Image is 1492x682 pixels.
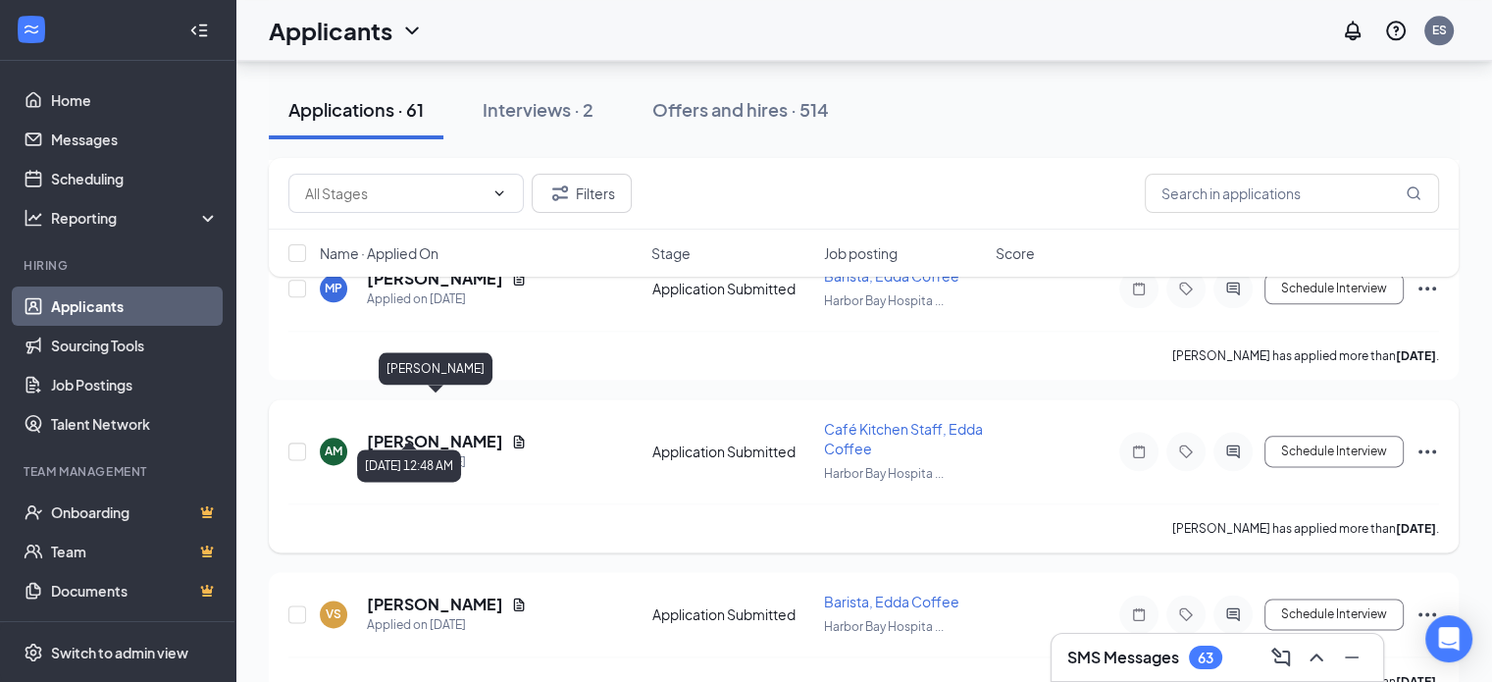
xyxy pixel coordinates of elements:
svg: Settings [24,643,43,662]
svg: Ellipses [1415,603,1439,626]
div: Switch to admin view [51,643,188,662]
svg: Document [511,434,527,449]
svg: ActiveChat [1221,444,1245,459]
span: Job posting [824,243,898,263]
a: Job Postings [51,365,219,404]
div: AM [325,443,342,459]
div: Reporting [51,208,220,228]
svg: Collapse [189,21,209,40]
a: Messages [51,120,219,159]
h3: SMS Messages [1067,647,1179,668]
div: Offers and hires · 514 [652,97,829,122]
svg: ComposeMessage [1269,646,1293,669]
span: Harbor Bay Hospita ... [824,293,944,308]
h1: Applicants [269,14,392,47]
svg: Minimize [1340,646,1363,669]
svg: Note [1127,606,1151,622]
div: VS [326,605,341,622]
span: Name · Applied On [320,243,438,263]
input: All Stages [305,183,484,204]
div: Applied on [DATE] [367,615,527,635]
a: OnboardingCrown [51,493,219,532]
svg: ChevronDown [400,19,424,42]
button: Filter Filters [532,174,632,213]
div: Application Submitted [652,604,812,624]
svg: Notifications [1341,19,1364,42]
h5: [PERSON_NAME] [367,431,503,452]
div: Open Intercom Messenger [1425,615,1472,662]
input: Search in applications [1145,174,1439,213]
svg: ChevronUp [1305,646,1328,669]
a: SurveysCrown [51,610,219,650]
span: Score [996,243,1035,263]
button: ComposeMessage [1265,642,1297,673]
a: Sourcing Tools [51,326,219,365]
button: ChevronUp [1301,642,1332,673]
svg: Filter [548,182,572,205]
button: Schedule Interview [1264,599,1404,630]
svg: ActiveChat [1221,606,1245,622]
button: Schedule Interview [1264,436,1404,467]
a: Home [51,80,219,120]
div: [DATE] 12:48 AM [357,449,461,482]
svg: Tag [1174,606,1198,622]
p: [PERSON_NAME] has applied more than . [1172,347,1439,364]
svg: ChevronDown [491,185,507,201]
svg: MagnifyingGlass [1406,185,1421,201]
p: [PERSON_NAME] has applied more than . [1172,520,1439,537]
svg: Analysis [24,208,43,228]
div: Interviews · 2 [483,97,593,122]
div: ES [1432,22,1447,38]
span: Harbor Bay Hospita ... [824,619,944,634]
span: Café Kitchen Staff, Edda Coffee [824,420,983,457]
b: [DATE] [1396,348,1436,363]
div: Applications · 61 [288,97,424,122]
button: Minimize [1336,642,1367,673]
a: Applicants [51,287,219,326]
svg: Tag [1174,444,1198,459]
div: 63 [1198,650,1213,666]
div: [PERSON_NAME] [379,352,492,385]
a: TeamCrown [51,532,219,571]
svg: WorkstreamLogo [22,20,41,39]
h5: [PERSON_NAME] [367,594,503,615]
a: Talent Network [51,404,219,444]
div: Applied on [DATE] [367,289,527,309]
a: DocumentsCrown [51,571,219,610]
svg: Document [511,597,527,612]
div: Application Submitted [652,442,812,461]
span: Barista, Edda Coffee [824,593,959,610]
span: Harbor Bay Hospita ... [824,466,944,481]
div: Team Management [24,463,215,480]
div: Hiring [24,257,215,274]
svg: QuestionInfo [1384,19,1408,42]
svg: Note [1127,444,1151,459]
span: Stage [651,243,691,263]
b: [DATE] [1396,521,1436,536]
a: Scheduling [51,159,219,198]
svg: Ellipses [1415,440,1439,463]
